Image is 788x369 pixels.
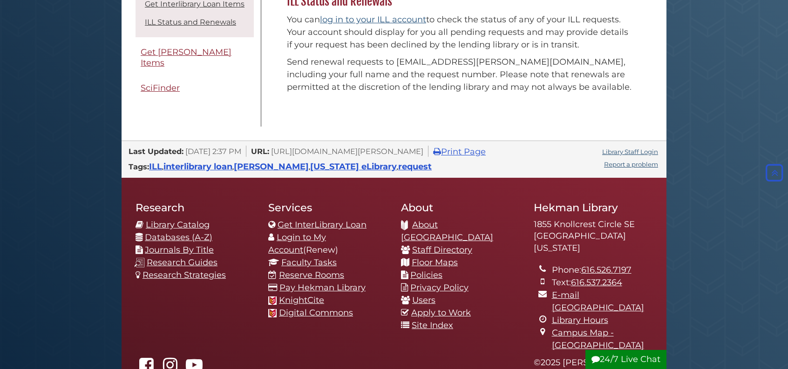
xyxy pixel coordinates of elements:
a: Pay Hekman Library [279,282,366,293]
address: 1855 Knollcrest Circle SE [GEOGRAPHIC_DATA][US_STATE] [534,219,652,255]
li: Phone: [552,264,652,276]
a: Library Catalog [146,220,210,230]
h2: Services [268,201,387,214]
a: [US_STATE] eLibrary [310,161,397,172]
img: Calvin favicon logo [268,296,277,305]
a: Get [PERSON_NAME] Items [136,42,254,73]
span: Last Updated: [129,147,183,156]
a: Site Index [412,320,453,330]
button: 24/7 Live Chat [585,350,666,369]
span: URL: [251,147,269,156]
a: ILL Status and Renewals [145,18,236,27]
a: Users [412,295,435,305]
a: Apply to Work [411,308,471,318]
a: Policies [410,270,442,280]
a: Privacy Policy [410,282,469,293]
p: Send renewal requests to [EMAIL_ADDRESS][PERSON_NAME][DOMAIN_NAME], including your full name and ... [287,56,634,94]
li: Text: [552,276,652,289]
a: interlibrary loan [163,161,232,172]
a: Research Guides [147,257,217,268]
a: Research Strategies [143,270,226,280]
a: [PERSON_NAME] [234,161,309,172]
a: Faculty Tasks [281,257,337,268]
h2: Research [136,201,254,214]
a: 616.537.2364 [571,277,622,288]
span: [DATE] 2:37 PM [185,147,241,156]
span: Get [PERSON_NAME] Items [141,47,231,68]
a: Login to My Account [268,232,326,255]
a: Get InterLibrary Loan [278,220,367,230]
a: E-mail [GEOGRAPHIC_DATA] [552,290,644,313]
a: Databases (A-Z) [145,232,212,242]
a: SciFinder [136,78,254,99]
img: research-guides-icon-white_37x37.png [135,258,144,268]
a: Library Hours [552,315,608,325]
i: Print Page [433,148,441,156]
h2: About [401,201,520,214]
span: [URL][DOMAIN_NAME][PERSON_NAME] [271,147,423,156]
li: (Renew) [268,231,387,256]
span: Tags: [129,162,149,171]
a: Floor Maps [412,257,458,268]
a: Library Staff Login [602,148,658,155]
a: Back to Top [763,168,786,178]
a: Digital Commons [279,308,353,318]
a: Report a problem [604,161,658,168]
a: Print Page [433,147,486,157]
h2: Hekman Library [534,201,652,214]
a: About [GEOGRAPHIC_DATA] [401,220,493,242]
a: Campus Map - [GEOGRAPHIC_DATA] [552,328,644,350]
a: 616.526.7197 [581,265,632,275]
a: Journals By Title [145,245,214,255]
a: Staff Directory [412,245,472,255]
span: SciFinder [141,83,180,93]
a: request [398,161,432,172]
img: Calvin favicon logo [268,309,277,317]
a: KnightCite [279,295,324,305]
a: Reserve Rooms [279,270,344,280]
a: log in to your ILL account [320,14,426,25]
span: , , , , [149,164,432,171]
p: You can to check the status of any of your ILL requests. Your account should display for you all ... [287,13,634,51]
a: ILL [149,161,162,172]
